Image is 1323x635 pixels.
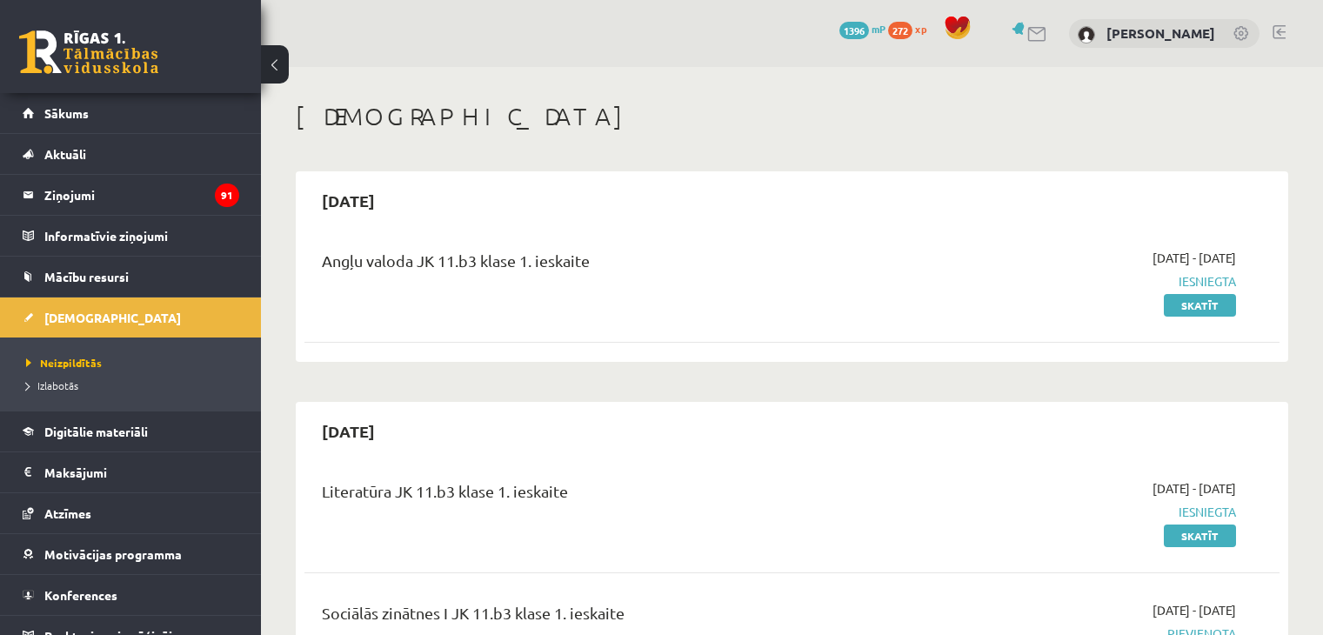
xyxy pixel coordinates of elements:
span: Neizpildītās [26,356,102,370]
a: Skatīt [1164,294,1236,317]
span: Atzīmes [44,505,91,521]
a: Mācību resursi [23,257,239,297]
span: Iesniegta [949,503,1236,521]
span: Digitālie materiāli [44,424,148,439]
legend: Maksājumi [44,452,239,492]
a: Digitālie materiāli [23,411,239,451]
div: Sociālās zinātnes I JK 11.b3 klase 1. ieskaite [322,601,923,633]
a: Motivācijas programma [23,534,239,574]
span: 272 [888,22,912,39]
a: Skatīt [1164,525,1236,547]
img: Āris Voronovs [1078,26,1095,43]
span: Konferences [44,587,117,603]
span: [DATE] - [DATE] [1153,601,1236,619]
a: Informatīvie ziņojumi [23,216,239,256]
legend: Ziņojumi [44,175,239,215]
h2: [DATE] [304,180,392,221]
div: Angļu valoda JK 11.b3 klase 1. ieskaite [322,249,923,281]
span: Aktuāli [44,146,86,162]
h2: [DATE] [304,411,392,451]
span: mP [872,22,885,36]
a: Sākums [23,93,239,133]
h1: [DEMOGRAPHIC_DATA] [296,102,1288,131]
legend: Informatīvie ziņojumi [44,216,239,256]
i: 91 [215,184,239,207]
span: [DEMOGRAPHIC_DATA] [44,310,181,325]
a: [PERSON_NAME] [1106,24,1215,42]
span: Mācību resursi [44,269,129,284]
span: xp [915,22,926,36]
a: [DEMOGRAPHIC_DATA] [23,297,239,338]
span: 1396 [839,22,869,39]
a: Ziņojumi91 [23,175,239,215]
a: Rīgas 1. Tālmācības vidusskola [19,30,158,74]
span: Motivācijas programma [44,546,182,562]
a: Atzīmes [23,493,239,533]
span: [DATE] - [DATE] [1153,249,1236,267]
a: Aktuāli [23,134,239,174]
span: Iesniegta [949,272,1236,291]
a: Maksājumi [23,452,239,492]
div: Literatūra JK 11.b3 klase 1. ieskaite [322,479,923,511]
a: Izlabotās [26,378,244,393]
span: [DATE] - [DATE] [1153,479,1236,498]
span: Sākums [44,105,89,121]
a: 272 xp [888,22,935,36]
span: Izlabotās [26,378,78,392]
a: Konferences [23,575,239,615]
a: Neizpildītās [26,355,244,371]
a: 1396 mP [839,22,885,36]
